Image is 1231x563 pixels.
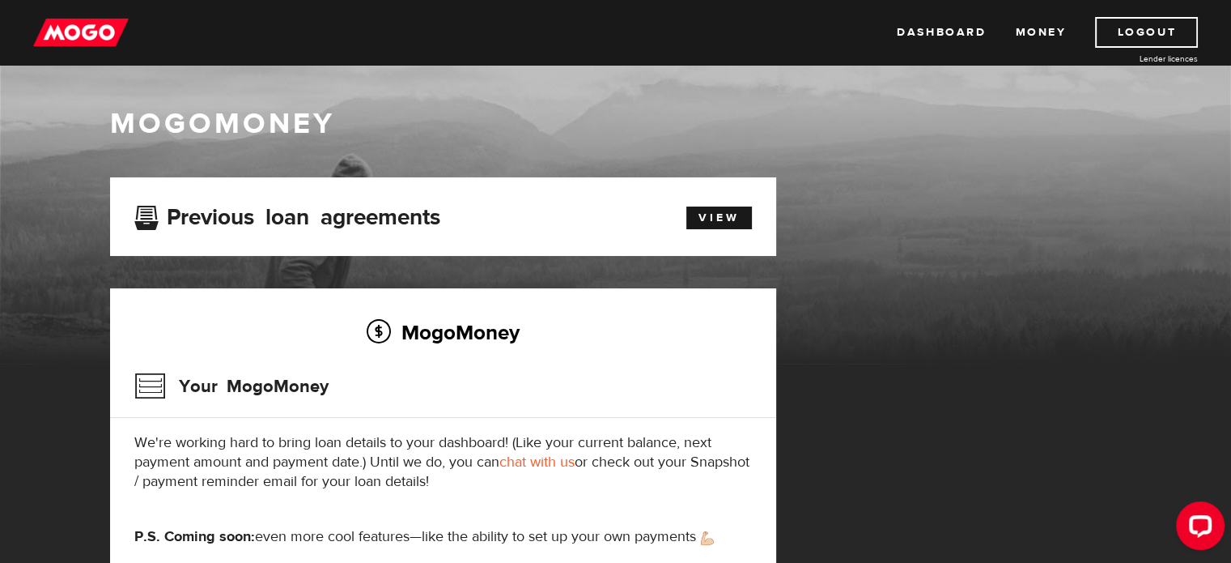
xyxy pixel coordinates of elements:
a: chat with us [499,453,575,471]
h3: Your MogoMoney [134,365,329,407]
h2: MogoMoney [134,315,752,349]
p: We're working hard to bring loan details to your dashboard! (Like your current balance, next paym... [134,433,752,492]
p: even more cool features—like the ability to set up your own payments [134,527,752,547]
h3: Previous loan agreements [134,204,440,225]
a: Dashboard [897,17,986,48]
strong: P.S. Coming soon: [134,527,255,546]
img: mogo_logo-11ee424be714fa7cbb0f0f49df9e16ec.png [33,17,129,48]
a: Logout [1095,17,1198,48]
a: View [686,207,752,229]
a: Money [1015,17,1066,48]
img: strong arm emoji [701,531,714,545]
a: Lender licences [1076,53,1198,65]
h1: MogoMoney [110,107,1122,141]
iframe: LiveChat chat widget [1163,495,1231,563]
